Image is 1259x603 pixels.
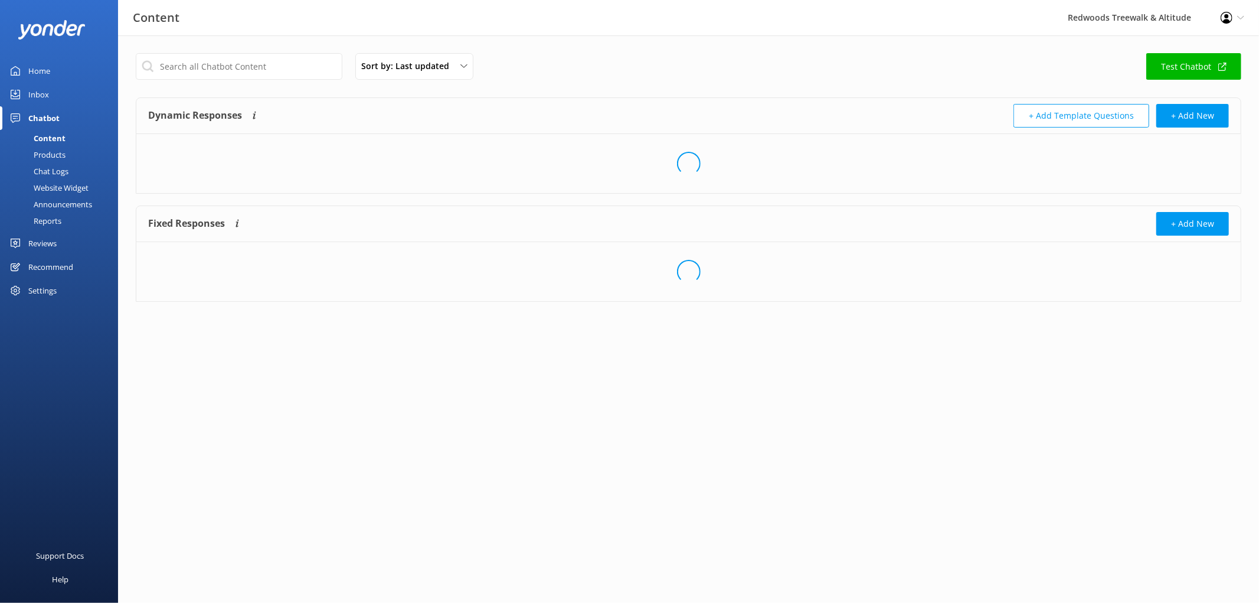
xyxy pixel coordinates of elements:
[28,106,60,130] div: Chatbot
[28,83,49,106] div: Inbox
[133,8,179,27] h3: Content
[7,180,89,196] div: Website Widget
[18,20,86,40] img: yonder-white-logo.png
[1013,104,1149,128] button: + Add Template Questions
[37,544,84,568] div: Support Docs
[52,568,68,591] div: Help
[1156,212,1229,236] button: + Add New
[7,196,118,213] a: Announcements
[361,60,456,73] span: Sort by: Last updated
[136,53,342,80] input: Search all Chatbot Content
[28,279,57,302] div: Settings
[7,196,92,213] div: Announcements
[7,213,118,229] a: Reports
[7,130,66,146] div: Content
[7,163,118,180] a: Chat Logs
[7,163,68,180] div: Chat Logs
[7,130,118,146] a: Content
[28,255,73,279] div: Recommend
[1156,104,1229,128] button: + Add New
[7,146,118,163] a: Products
[148,212,225,236] h4: Fixed Responses
[7,146,66,163] div: Products
[148,104,242,128] h4: Dynamic Responses
[7,213,61,229] div: Reports
[7,180,118,196] a: Website Widget
[28,59,50,83] div: Home
[28,232,57,255] div: Reviews
[1146,53,1241,80] a: Test Chatbot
